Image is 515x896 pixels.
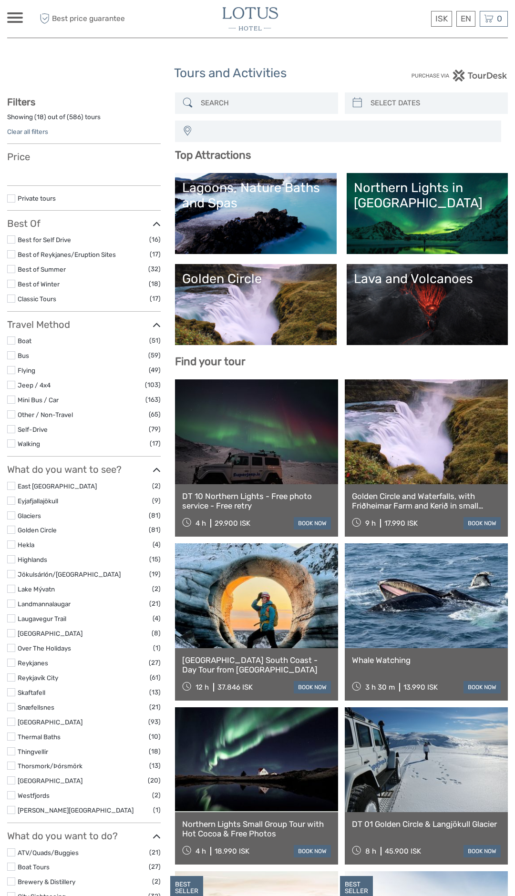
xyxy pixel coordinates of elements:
a: book now [294,517,331,529]
span: 0 [495,14,504,23]
img: 3065-b7107863-13b3-4aeb-8608-4df0d373a5c0_logo_small.jpg [223,7,278,31]
h3: Best Of [7,218,161,229]
span: (61) [150,672,161,683]
a: Jeep / 4x4 [18,381,51,389]
b: Top Attractions [175,149,251,162]
div: Northern Lights in [GEOGRAPHIC_DATA] [354,180,501,211]
a: Hekla [18,541,34,549]
span: (21) [149,847,161,858]
div: 29.900 ISK [215,519,250,528]
a: Brewery & Distillery [18,878,75,886]
span: (51) [149,335,161,346]
a: Thermal Baths [18,733,61,741]
label: 586 [69,112,81,122]
a: Best of Reykjanes/Eruption Sites [18,251,116,258]
span: (32) [148,264,161,275]
a: Clear all filters [7,128,48,135]
a: Boat [18,337,31,345]
span: (18) [149,746,161,757]
span: 4 h [196,847,206,855]
span: (13) [149,760,161,771]
span: (10) [149,731,161,742]
a: [PERSON_NAME][GEOGRAPHIC_DATA] [18,806,134,814]
a: [GEOGRAPHIC_DATA] [18,777,82,784]
a: Lake Mývatn [18,585,55,593]
a: Glaciers [18,512,41,519]
h3: Travel Method [7,319,161,330]
h1: Tours and Activities [174,66,341,81]
span: (4) [153,613,161,624]
div: 17.990 ISK [384,519,418,528]
a: DT 01 Golden Circle & Langjökull Glacier [352,819,501,829]
div: Golden Circle [182,271,329,286]
span: (17) [150,249,161,260]
span: 4 h [196,519,206,528]
div: 18.990 ISK [215,847,249,855]
span: (81) [149,510,161,521]
span: (49) [149,365,161,376]
span: (163) [145,394,161,405]
h3: What do you want to do? [7,830,161,842]
a: [GEOGRAPHIC_DATA] South Coast - Day Tour from [GEOGRAPHIC_DATA] [182,655,331,675]
input: SEARCH [197,95,333,112]
span: (1) [153,804,161,815]
a: Jökulsárlón/[GEOGRAPHIC_DATA] [18,570,121,578]
span: (1) [153,642,161,653]
span: (79) [149,424,161,435]
span: 3 h 30 m [365,683,395,692]
span: 8 h [365,847,376,855]
a: Skaftafell [18,689,45,696]
span: (59) [148,350,161,361]
label: 18 [37,112,44,122]
a: Reykjanes [18,659,48,667]
a: Self-Drive [18,426,48,433]
span: (17) [150,293,161,304]
a: Northern Lights Small Group Tour with Hot Cocoa & Free Photos [182,819,331,839]
a: book now [463,681,501,693]
a: Thingvellir [18,748,48,755]
strong: Filters [7,96,35,108]
span: (20) [148,775,161,786]
a: Golden Circle and Waterfalls, with Friðheimar Farm and Kerið in small group [352,491,501,511]
span: (21) [149,702,161,713]
a: Highlands [18,556,47,563]
span: (103) [145,379,161,390]
a: Laugavegur Trail [18,615,66,622]
h3: What do you want to see? [7,464,161,475]
span: (81) [149,524,161,535]
a: Thorsmork/Þórsmörk [18,762,82,770]
a: book now [294,845,331,857]
a: Best for Self Drive [18,236,71,244]
h3: Price [7,151,161,163]
a: book now [463,845,501,857]
a: Best of Summer [18,265,66,273]
span: (19) [149,569,161,580]
div: Showing ( ) out of ( ) tours [7,112,161,127]
a: Landmannalaugar [18,600,71,608]
span: (13) [149,687,161,698]
a: Over The Holidays [18,644,71,652]
a: Bus [18,352,29,359]
a: Eyjafjallajökull [18,497,58,505]
input: SELECT DATES [367,95,503,112]
div: 37.846 ISK [217,683,253,692]
span: Best price guarantee [37,11,133,27]
span: (2) [152,583,161,594]
img: PurchaseViaTourDesk.png [411,70,508,81]
span: 9 h [365,519,376,528]
span: ISK [435,14,448,23]
span: (4) [153,539,161,550]
div: Lava and Volcanoes [354,271,501,286]
a: Best of Winter [18,280,60,288]
div: EN [456,11,475,27]
div: 13.990 ISK [403,683,438,692]
a: [GEOGRAPHIC_DATA] [18,630,82,637]
a: [GEOGRAPHIC_DATA] [18,718,82,726]
b: Find your tour [175,355,246,368]
a: Lagoons, Nature Baths and Spas [182,180,329,247]
span: (93) [148,716,161,727]
a: book now [294,681,331,693]
span: (9) [152,495,161,506]
span: (16) [149,234,161,245]
a: ATV/Quads/Buggies [18,849,79,856]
